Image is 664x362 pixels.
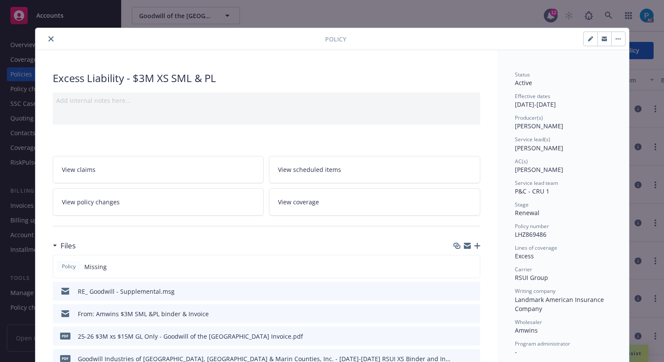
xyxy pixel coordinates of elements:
[515,326,538,334] span: Amwins
[455,332,462,341] button: download file
[515,318,542,326] span: Wholesaler
[515,209,539,217] span: Renewal
[53,156,264,183] a: View claims
[515,273,548,282] span: RSUI Group
[62,197,120,206] span: View policy changes
[278,165,341,174] span: View scheduled items
[515,114,543,121] span: Producer(s)
[515,244,557,251] span: Lines of coverage
[515,266,532,273] span: Carrier
[53,188,264,216] a: View policy changes
[515,92,612,109] div: [DATE] - [DATE]
[515,251,612,260] div: Excess
[325,35,346,44] span: Policy
[60,263,77,270] span: Policy
[515,71,530,78] span: Status
[515,230,546,238] span: LHZ869486
[61,240,76,251] h3: Files
[515,165,563,174] span: [PERSON_NAME]
[515,79,532,87] span: Active
[515,92,550,100] span: Effective dates
[60,355,70,362] span: pdf
[62,165,96,174] span: View claims
[515,158,528,165] span: AC(s)
[515,187,549,195] span: P&C - CRU 1
[515,179,558,187] span: Service lead team
[60,333,70,339] span: pdf
[278,197,319,206] span: View coverage
[515,348,517,356] span: -
[78,332,303,341] div: 25-26 $3M xs $15M GL Only - Goodwill of the [GEOGRAPHIC_DATA] Invoice.pdf
[455,287,462,296] button: download file
[84,262,107,271] span: Missing
[515,144,563,152] span: [PERSON_NAME]
[455,309,462,318] button: download file
[515,222,549,230] span: Policy number
[46,34,56,44] button: close
[53,240,76,251] div: Files
[515,287,555,295] span: Writing company
[469,309,477,318] button: preview file
[78,309,209,318] div: From: Amwins $3M SML &PL binder & Invoice
[78,287,175,296] div: RE_ Goodwill - Supplemental.msg
[269,188,480,216] a: View coverage
[269,156,480,183] a: View scheduled items
[53,71,480,86] div: Excess Liability - $3M XS SML & PL
[515,340,570,347] span: Program administrator
[515,295,606,313] span: Landmark American Insurance Company
[469,287,477,296] button: preview file
[515,136,550,143] span: Service lead(s)
[469,332,477,341] button: preview file
[515,201,529,208] span: Stage
[56,96,477,105] div: Add internal notes here...
[515,122,563,130] span: [PERSON_NAME]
